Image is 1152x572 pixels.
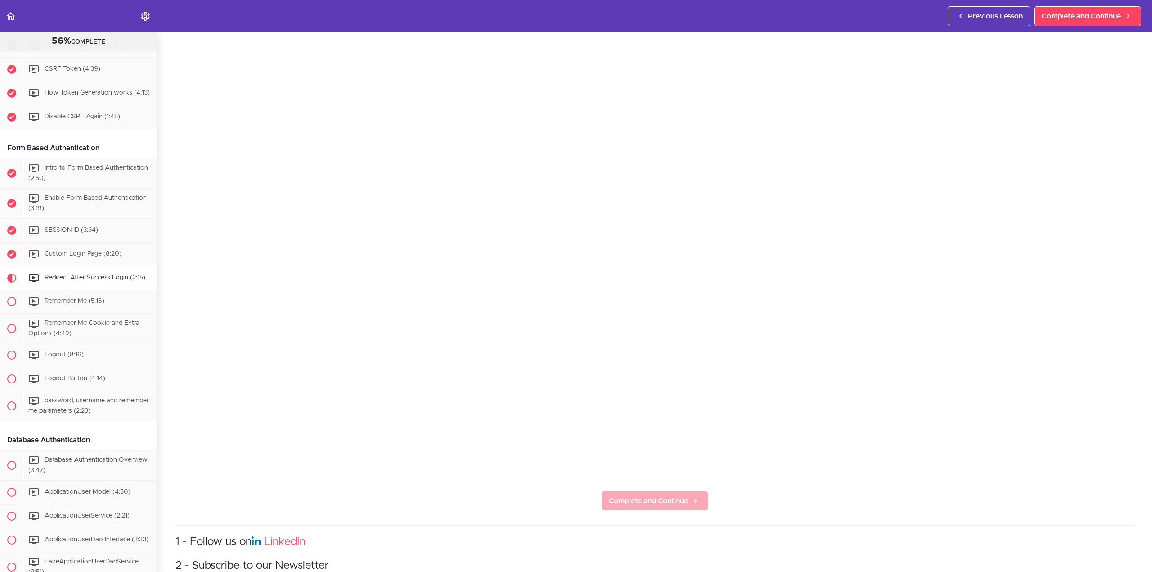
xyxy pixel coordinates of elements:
span: Logout (8:16) [45,352,84,358]
span: Enable Form Based Authentication (3:19) [28,195,147,212]
svg: Settings Menu [140,11,151,22]
span: Logout Button (4:14) [45,376,105,382]
span: How Token Generation works (4:13) [45,90,150,96]
span: SESSION ID (3:34) [45,227,98,233]
a: LinkedIn [264,536,306,547]
a: Previous Lesson [948,6,1030,26]
span: Intro to Form Based Authentication (2:50) [28,165,148,182]
span: Disable CSRF Again (1:45) [45,114,120,120]
span: Previous Lesson [968,11,1023,22]
span: 56% [52,36,71,45]
h3: 1 - Follow us on [175,535,1134,549]
span: Redirect After Success Login (2:15) [45,275,145,281]
span: Remember Me (5:16) [45,298,104,304]
span: Remember Me Cookie and Extra Options (4:49) [28,320,139,337]
span: Complete and Continue [1042,11,1121,22]
span: ApplicationUserService (2:21) [45,513,130,519]
a: Complete and Continue [1034,6,1141,26]
span: Database Authentication Overview (3:47) [28,457,148,473]
span: CSRF Token (4:39) [45,66,100,72]
span: ApplicationUserDao Interface (3:33) [45,536,148,543]
span: Custom Login Page (8:20) [45,251,121,257]
svg: Back to course curriculum [5,11,16,22]
div: COMPLETE [11,36,146,47]
span: password, username and remember-me parameters (2:23) [28,398,150,414]
span: ApplicationUser Model (4:50) [45,489,130,495]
